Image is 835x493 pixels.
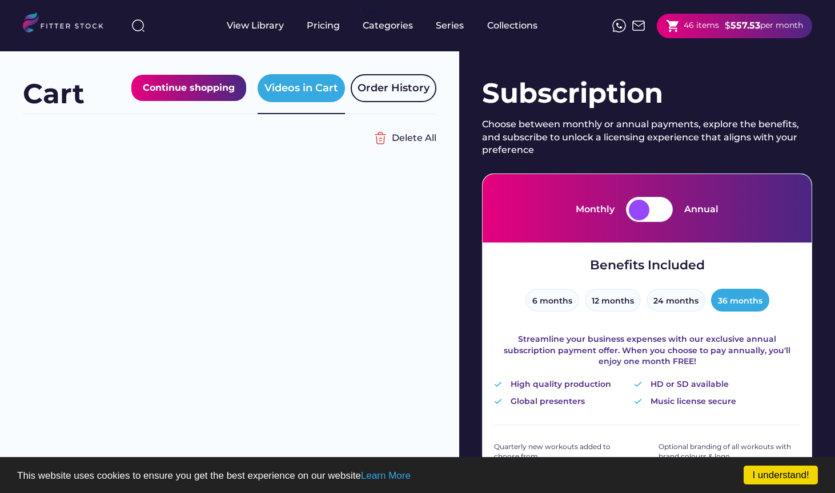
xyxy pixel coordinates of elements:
[482,118,808,156] div: Choose between monthly or annual payments, explore the benefits, and subscribe to unlock a licens...
[494,382,502,387] img: Vector%20%282%29.svg
[725,19,730,32] div: $
[494,399,502,404] img: Vector%20%282%29.svg
[363,6,378,17] div: fvck
[711,289,769,312] button: 36 months
[634,399,642,404] img: Vector%20%282%29.svg
[23,13,113,36] img: LOGO.svg
[17,471,818,480] p: This website uses cookies to ensure you get the best experience on our website
[684,203,718,216] div: Annual
[143,80,235,95] div: Continue shopping
[760,20,803,31] div: per month
[307,19,340,32] div: Pricing
[369,127,392,149] img: Group%201000002356%20%282%29.svg
[23,75,85,113] div: Cart
[525,289,579,312] button: 6 months
[482,74,812,112] div: Subscription
[494,334,800,367] div: Streamline your business expenses with our exclusive annual subscription payment offer. When you ...
[392,132,436,144] div: Delete All
[436,19,464,32] div: Series
[659,442,800,462] div: Optional branding of all workouts with brand colours & logo
[651,396,736,407] div: Music license secure
[612,19,626,33] img: meteor-icons_whatsapp%20%281%29.svg
[651,379,729,390] div: HD or SD available
[744,466,818,484] a: I understand!
[494,442,636,462] div: Quarterly new workouts added to choose from
[585,289,641,312] button: 12 months
[730,20,760,31] strong: 557.53
[634,382,642,387] img: Vector%20%282%29.svg
[666,19,680,33] button: shopping_cart
[361,470,411,481] a: Learn More
[632,19,645,33] img: Frame%2051.svg
[358,81,429,95] div: Order History
[227,19,284,32] div: View Library
[487,19,537,32] div: Collections
[363,19,413,32] div: Categories
[590,257,705,274] div: Benefits Included
[264,81,338,95] div: Videos in Cart
[511,379,611,390] div: High quality production
[511,396,585,407] div: Global presenters
[576,203,615,216] div: Monthly
[684,20,719,31] div: 46 items
[131,19,145,33] img: search-normal%203.svg
[647,289,705,312] button: 24 months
